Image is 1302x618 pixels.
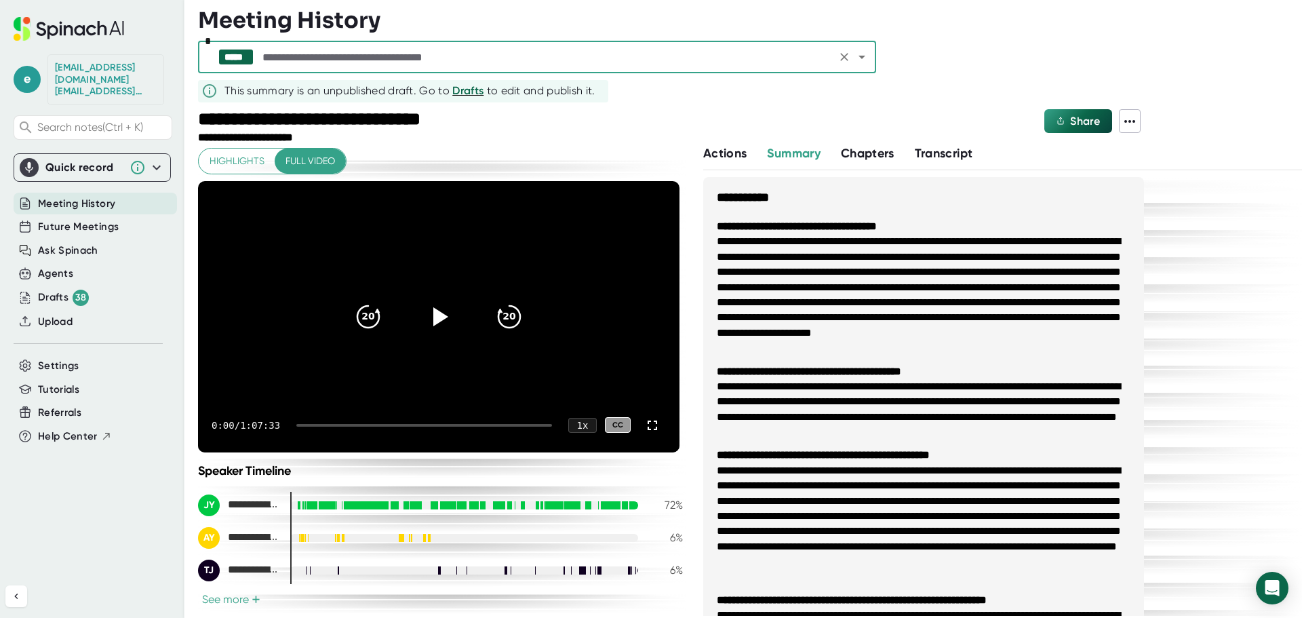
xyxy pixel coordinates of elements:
[703,144,747,163] button: Actions
[452,83,484,99] button: Drafts
[198,560,279,581] div: Tiffany Jenkins
[285,153,335,170] span: Full video
[37,121,168,134] span: Search notes (Ctrl + K)
[835,47,854,66] button: Clear
[38,405,81,421] button: Referrals
[767,146,820,161] span: Summary
[212,420,280,431] div: 0:00 / 1:07:33
[198,527,220,549] div: AY
[841,146,894,161] span: Chapters
[568,418,597,433] div: 1 x
[55,62,157,98] div: edotson@starrez.com edotson@starrez.com
[73,290,89,306] div: 38
[198,495,279,516] div: Jessica Younts
[252,594,260,605] span: +
[198,592,264,606] button: See more+
[1256,572,1288,604] div: Open Intercom Messenger
[38,429,112,444] button: Help Center
[38,196,115,212] button: Meeting History
[38,429,98,444] span: Help Center
[198,560,220,581] div: TJ
[852,47,871,66] button: Open
[198,527,279,549] div: Ashley Youngs
[38,314,73,330] button: Upload
[605,417,631,433] div: CC
[20,154,165,181] div: Quick record
[452,84,484,97] span: Drafts
[38,382,79,398] button: Tutorials
[198,495,220,516] div: JY
[38,290,89,306] div: Drafts
[1044,109,1112,133] button: Share
[14,66,41,93] span: e
[198,463,683,478] div: Speaker Timeline
[703,146,747,161] span: Actions
[1070,115,1100,128] span: Share
[38,219,119,235] button: Future Meetings
[38,358,79,374] button: Settings
[38,266,73,282] button: Agents
[915,146,973,161] span: Transcript
[841,144,894,163] button: Chapters
[649,499,683,511] div: 72 %
[275,149,346,174] button: Full video
[38,290,89,306] button: Drafts 38
[38,243,98,258] button: Ask Spinach
[198,7,380,33] h3: Meeting History
[649,531,683,544] div: 6 %
[767,144,820,163] button: Summary
[5,585,27,607] button: Collapse sidebar
[210,153,264,170] span: Highlights
[199,149,275,174] button: Highlights
[224,83,595,99] div: This summary is an unpublished draft. Go to to edit and publish it.
[649,564,683,577] div: 6 %
[45,161,123,174] div: Quick record
[915,144,973,163] button: Transcript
